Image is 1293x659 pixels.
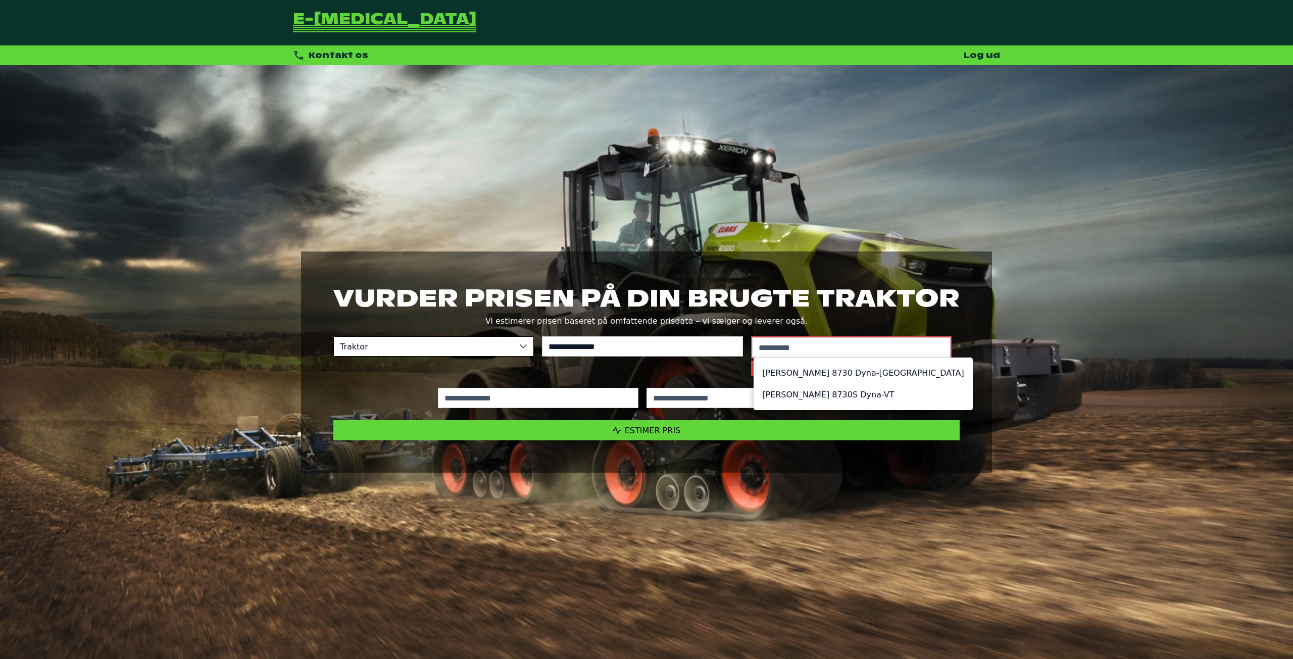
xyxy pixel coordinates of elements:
[293,49,368,61] div: Kontakt os
[293,12,476,33] a: Tilbage til forsiden
[309,50,368,61] span: Kontakt os
[333,284,960,312] h1: Vurder prisen på din brugte traktor
[754,362,972,384] li: [PERSON_NAME] 8730 Dyna-[GEOGRAPHIC_DATA]
[334,337,513,356] span: Traktor
[754,384,972,405] li: [PERSON_NAME] 8730S Dyna-VT
[333,420,960,440] button: Estimer pris
[964,50,1000,61] a: Log ud
[754,358,972,410] ul: Option List
[751,361,952,376] small: Vælg venligst en model fra forslagene
[333,314,960,328] p: Vi estimerer prisen baseret på omfattende prisdata – vi sælger og leverer også.
[625,426,681,435] span: Estimer pris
